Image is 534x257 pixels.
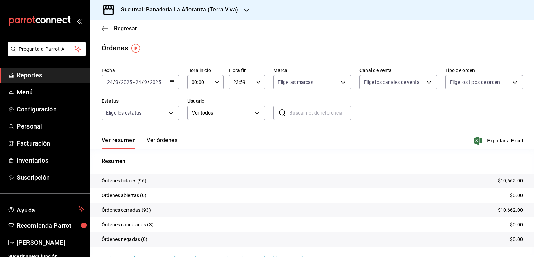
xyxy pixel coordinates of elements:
[229,68,265,73] label: Hora fin
[113,79,115,85] span: /
[106,109,141,116] span: Elige los estatus
[17,104,84,114] span: Configuración
[114,25,137,32] span: Regresar
[187,68,224,73] label: Hora inicio
[76,18,82,24] button: open_drawer_menu
[135,79,141,85] input: --
[102,43,128,53] div: Órdenes
[141,79,144,85] span: /
[102,177,147,185] p: Órdenes totales (96)
[102,157,523,165] p: Resumen
[364,79,420,86] span: Elige los canales de venta
[147,137,177,149] button: Ver órdenes
[450,79,500,86] span: Elige los tipos de orden
[475,137,523,145] button: Exportar a Excel
[17,139,84,148] span: Facturación
[17,173,84,182] span: Suscripción
[115,79,119,85] input: --
[192,109,252,117] span: Ver todos
[115,6,238,14] h3: Sucursal: Panadería La Añoranza (Terra Viva)
[5,50,86,58] a: Pregunta a Parrot AI
[19,46,75,53] span: Pregunta a Parrot AI
[445,68,523,73] label: Tipo de orden
[131,44,140,53] img: Tooltip marker
[187,99,265,103] label: Usuario
[144,79,147,85] input: --
[102,192,147,199] p: Órdenes abiertas (0)
[8,42,86,56] button: Pregunta a Parrot AI
[510,221,523,228] p: $0.00
[102,236,148,243] p: Órdenes negadas (0)
[359,68,437,73] label: Canal de venta
[278,79,313,86] span: Elige las marcas
[102,99,179,103] label: Estatus
[149,79,161,85] input: ----
[17,238,84,247] span: [PERSON_NAME]
[102,68,179,73] label: Fecha
[147,79,149,85] span: /
[273,68,351,73] label: Marca
[102,221,154,228] p: Órdenes canceladas (3)
[17,221,84,230] span: Recomienda Parrot
[119,79,121,85] span: /
[17,122,84,131] span: Personal
[498,177,523,185] p: $10,662.00
[133,79,135,85] span: -
[17,87,84,97] span: Menú
[17,205,75,213] span: Ayuda
[107,79,113,85] input: --
[102,137,177,149] div: navigation tabs
[289,106,351,120] input: Buscar no. de referencia
[510,236,523,243] p: $0.00
[510,192,523,199] p: $0.00
[17,70,84,80] span: Reportes
[121,79,132,85] input: ----
[498,207,523,214] p: $10,662.00
[102,137,136,149] button: Ver resumen
[102,207,151,214] p: Órdenes cerradas (93)
[102,25,137,32] button: Regresar
[17,156,84,165] span: Inventarios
